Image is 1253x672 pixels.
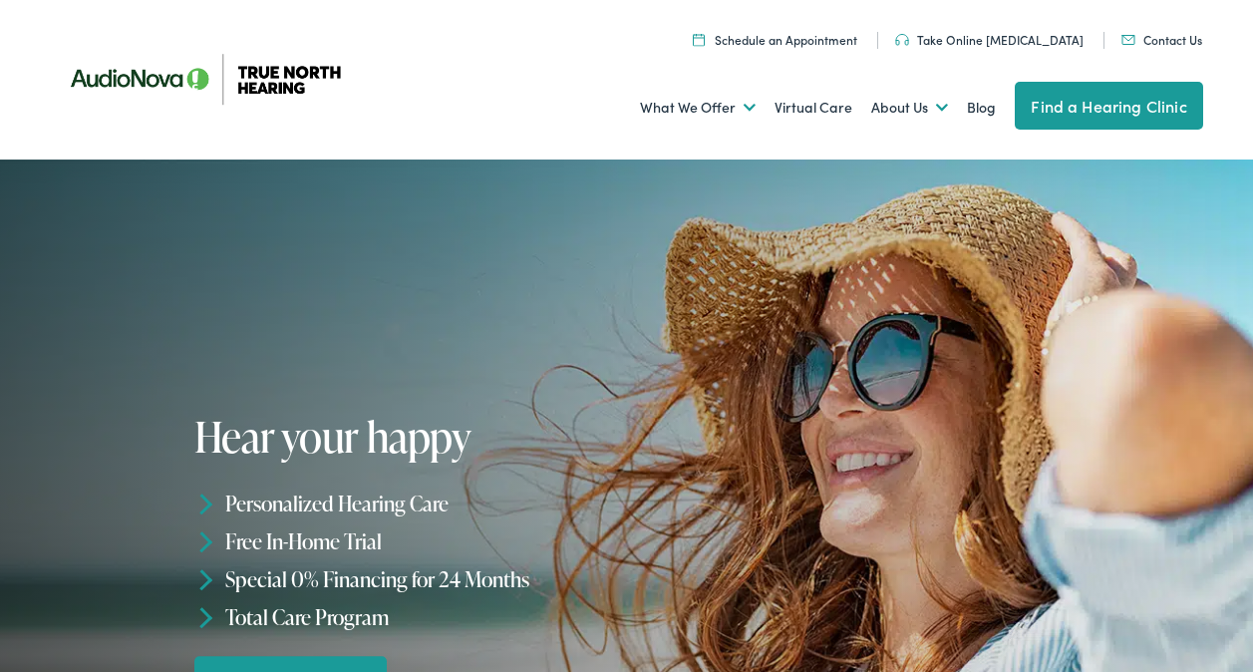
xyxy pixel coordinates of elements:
[1121,31,1202,48] a: Contact Us
[895,31,1084,48] a: Take Online [MEDICAL_DATA]
[194,598,633,636] li: Total Care Program
[895,34,909,46] img: Headphones icon in color code ffb348
[775,71,852,145] a: Virtual Care
[194,414,633,460] h1: Hear your happy
[1015,82,1202,130] a: Find a Hearing Clinic
[871,71,948,145] a: About Us
[194,560,633,598] li: Special 0% Financing for 24 Months
[194,522,633,560] li: Free In-Home Trial
[640,71,756,145] a: What We Offer
[194,485,633,522] li: Personalized Hearing Care
[693,31,857,48] a: Schedule an Appointment
[693,33,705,46] img: Icon symbolizing a calendar in color code ffb348
[1121,35,1135,45] img: Mail icon in color code ffb348, used for communication purposes
[967,71,996,145] a: Blog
